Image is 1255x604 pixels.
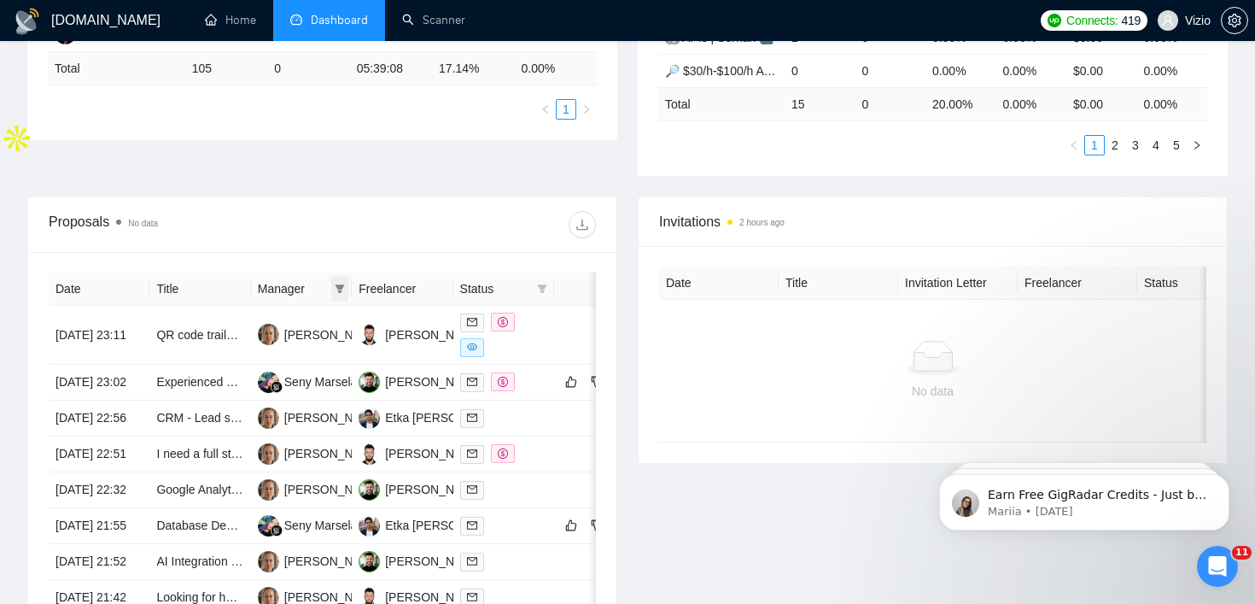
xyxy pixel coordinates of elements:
span: mail [467,317,477,327]
span: dislike [591,375,603,389]
th: Freelancer [1018,267,1137,300]
td: $ 0.00 [1066,87,1137,120]
a: SK[PERSON_NAME] [258,327,382,341]
td: Total [48,52,185,85]
span: filter [537,284,547,294]
a: SMSeny Marsela [258,518,358,531]
span: mail [467,413,477,423]
div: Seny Marsela [284,516,358,535]
img: MC [359,443,380,465]
img: SK [258,479,279,501]
button: like [561,515,581,536]
div: [PERSON_NAME] [385,325,483,344]
td: AI Integration Programmer for 1stdibs Postings Automation [149,544,250,580]
img: ES [359,515,380,537]
a: SK[PERSON_NAME] [258,589,382,603]
a: searchScanner [402,13,465,27]
span: dollar [498,377,508,387]
iframe: Intercom live chat [1197,546,1238,587]
div: [PERSON_NAME] [385,444,483,463]
td: Total [658,87,785,120]
span: download [569,218,595,232]
a: Database Development for Product Catalog with API Integration [156,519,493,532]
iframe: Intercom notifications message [914,438,1255,558]
th: Title [149,273,250,306]
img: OG [359,551,380,572]
td: 0.00% [1136,54,1207,87]
span: mail [467,556,477,566]
div: [PERSON_NAME] [284,325,382,344]
span: filter [534,276,551,302]
img: SK [258,324,279,345]
img: upwork-logo.png [1048,14,1061,27]
th: Manager [251,273,352,306]
th: Date [659,267,779,300]
a: setting [1221,14,1248,27]
button: left [535,99,556,120]
a: 1 [557,100,575,119]
td: $0.00 [1066,54,1137,87]
th: Title [779,267,898,300]
span: mail [467,377,477,387]
td: [DATE] 22:32 [49,472,149,508]
img: gigradar-bm.png [271,381,283,393]
div: [PERSON_NAME] [385,480,483,499]
a: MC[PERSON_NAME] [359,327,483,341]
a: OG[PERSON_NAME] [359,482,483,496]
a: 🤖 APIs | Serhan 🚢 [665,31,773,44]
span: Dashboard [311,13,368,27]
a: CRM - Lead sources integration [156,411,325,425]
span: filter [331,276,348,302]
td: Database Development for Product Catalog with API Integration [149,508,250,544]
time: 2 hours ago [739,218,785,227]
div: [PERSON_NAME] [284,444,382,463]
div: No data [673,382,1193,401]
td: 0.00 % [515,52,598,85]
span: dollar [498,449,508,459]
a: Experienced Laravel and React Developer for Dashboard Update [156,375,502,389]
button: like [561,372,581,392]
span: eye [467,342,477,352]
span: like [565,519,577,532]
td: 105 [185,52,267,85]
a: AI Integration Programmer for 1stdibs Postings Automation [156,554,468,568]
td: 20.00 % [925,87,996,120]
a: I need a full stack developer to help me brainstorm my business idea. [156,447,523,460]
img: logo [14,8,41,35]
td: [DATE] 23:02 [49,365,149,401]
button: right [576,99,597,120]
td: QR code trailer frame tracking system in google sheets or something similar [149,306,250,365]
span: 11 [1232,546,1252,560]
a: MC[PERSON_NAME] [359,589,483,603]
img: SK [258,443,279,465]
span: 419 [1121,11,1140,30]
span: mail [467,520,477,531]
td: Experienced Laravel and React Developer for Dashboard Update [149,365,250,401]
a: OG[PERSON_NAME] [359,554,483,567]
td: I need a full stack developer to help me brainstorm my business idea. [149,437,250,472]
div: [PERSON_NAME] [385,552,483,571]
a: ESEtka [PERSON_NAME] [359,410,511,424]
div: Etka [PERSON_NAME] [385,516,511,535]
a: SK[PERSON_NAME] [258,446,382,460]
th: Freelancer [352,273,452,306]
span: dollar [498,317,508,327]
td: 05:39:08 [350,52,432,85]
button: download [569,211,596,238]
a: ESEtka [PERSON_NAME] [359,518,511,531]
img: SM [258,372,279,393]
div: [PERSON_NAME] [284,480,382,499]
a: homeHome [205,13,256,27]
img: ES [359,408,380,429]
button: setting [1221,7,1248,34]
div: [PERSON_NAME] [284,408,382,427]
span: mail [467,484,477,495]
span: Manager [258,279,328,298]
a: SMSeny Marsela [258,374,358,388]
div: Etka [PERSON_NAME] [385,408,511,427]
a: 🔎 $30/h-$100/h Av. Payers 💸 [665,64,831,78]
td: 0 [267,52,349,85]
a: SK[PERSON_NAME] [258,410,382,424]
